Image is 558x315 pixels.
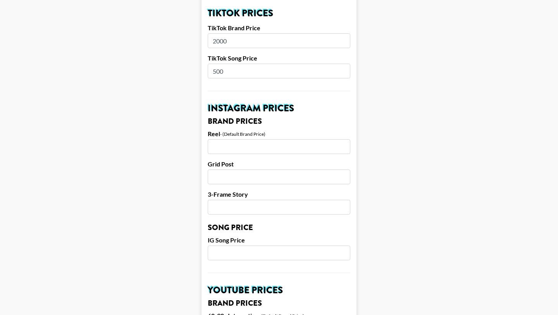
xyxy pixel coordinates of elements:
[208,130,220,138] label: Reel
[208,224,350,232] h3: Song Price
[208,54,350,62] label: TikTok Song Price
[208,24,350,32] label: TikTok Brand Price
[208,104,350,113] h2: Instagram Prices
[208,160,350,168] label: Grid Post
[208,9,350,18] h2: TikTok Prices
[220,131,265,137] div: - (Default Brand Price)
[208,236,350,244] label: IG Song Price
[208,286,350,295] h2: YouTube Prices
[208,118,350,125] h3: Brand Prices
[208,299,350,307] h3: Brand Prices
[208,190,350,198] label: 3-Frame Story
